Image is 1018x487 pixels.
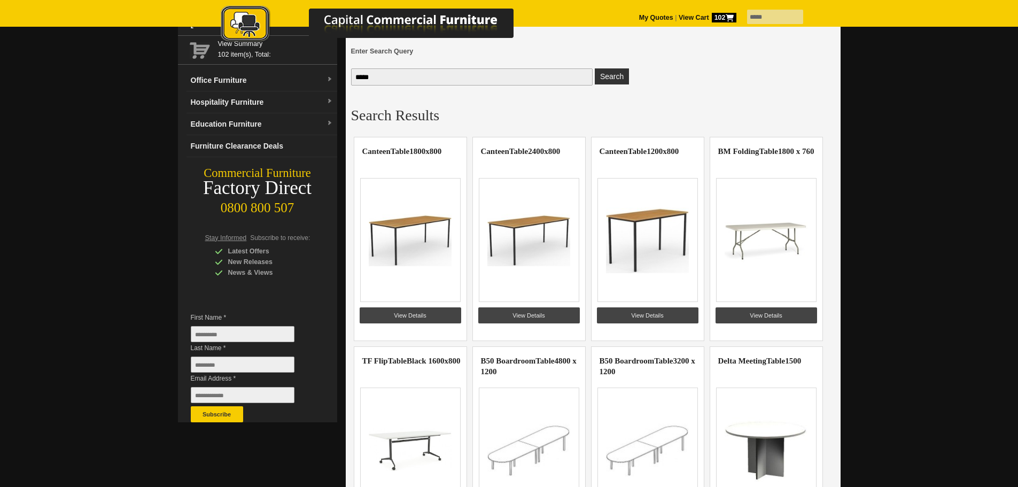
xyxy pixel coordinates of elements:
[597,307,698,323] a: View Details
[712,13,736,22] span: 102
[186,135,337,157] a: Furniture Clearance Deals
[362,357,461,365] a: TF FlipTableBlack 1600x800
[509,147,528,156] highlight: Table
[191,326,294,342] input: First Name *
[191,312,310,323] span: First Name *
[215,257,316,267] div: New Releases
[327,98,333,105] img: dropdown
[388,357,407,365] highlight: Table
[351,107,835,123] h2: Search Results
[186,113,337,135] a: Education Furnituredropdown
[481,147,561,156] a: CanteenTable2400x800
[391,147,409,156] highlight: Table
[178,166,337,181] div: Commercial Furniture
[191,406,243,422] button: Subscribe
[600,147,679,156] a: CanteenTable1200x800
[360,307,461,323] a: View Details
[679,14,736,21] strong: View Cart
[178,195,337,215] div: 0800 800 507
[766,357,785,365] highlight: Table
[215,267,316,278] div: News & Views
[677,14,736,21] a: View Cart102
[535,357,554,365] highlight: Table
[759,147,778,156] highlight: Table
[362,147,442,156] a: CanteenTable1800x800
[178,181,337,196] div: Factory Direct
[481,357,577,376] a: B50 BoardroomTable4800 x 1200
[191,373,310,384] span: Email Address *
[250,234,310,242] span: Subscribe to receive:
[351,46,835,57] span: Enter Search Query
[191,387,294,403] input: Email Address *
[191,343,310,353] span: Last Name *
[595,68,629,84] button: Enter Search Query
[205,234,247,242] span: Stay Informed
[654,357,673,365] highlight: Table
[600,357,695,376] a: B50 BoardroomTable3200 x 1200
[327,120,333,127] img: dropdown
[628,147,647,156] highlight: Table
[716,307,817,323] a: View Details
[327,76,333,83] img: dropdown
[186,91,337,113] a: Hospitality Furnituredropdown
[639,14,673,21] a: My Quotes
[351,68,593,86] input: Enter Search Query
[191,5,565,44] img: Capital Commercial Furniture Logo
[191,5,565,48] a: Capital Commercial Furniture Logo
[478,307,580,323] a: View Details
[718,357,802,365] a: Delta MeetingTable1500
[186,69,337,91] a: Office Furnituredropdown
[215,246,316,257] div: Latest Offers
[191,357,294,373] input: Last Name *
[718,147,814,156] a: BM FoldingTable1800 x 760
